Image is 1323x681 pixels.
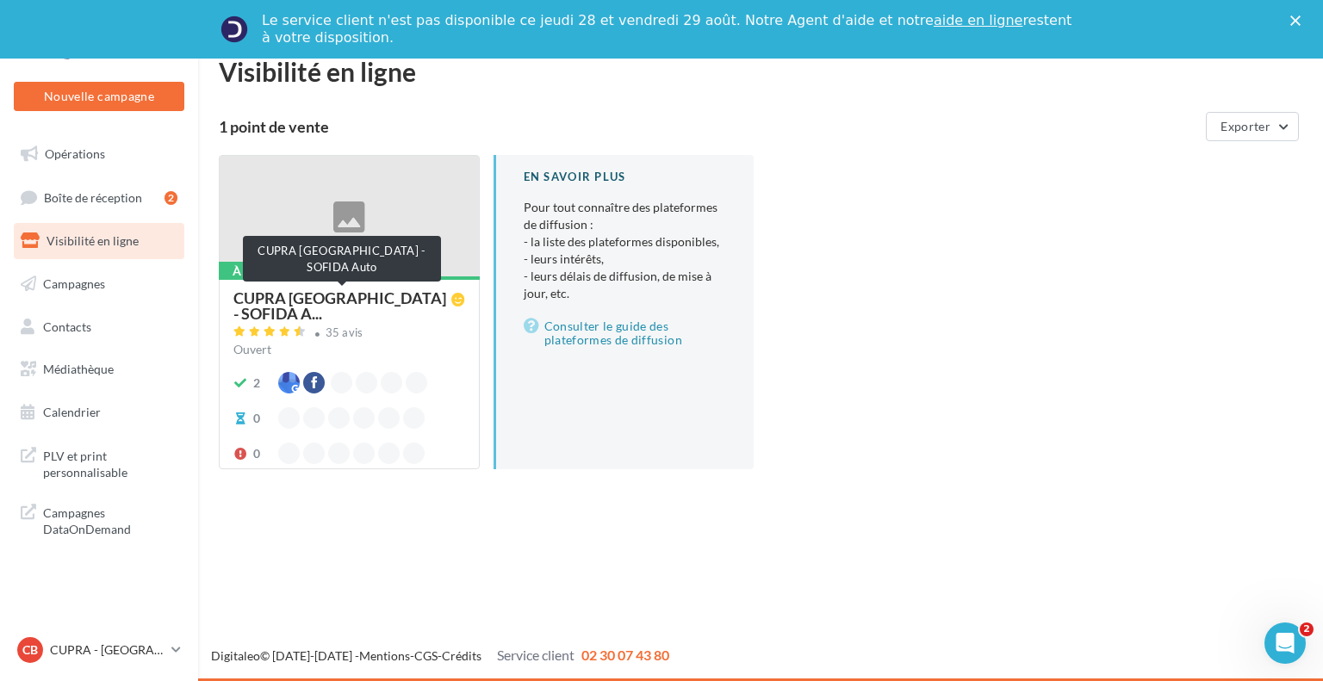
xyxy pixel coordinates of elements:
[524,251,727,268] li: - leurs intérêts,
[45,146,105,161] span: Opérations
[524,169,727,185] div: En savoir plus
[219,262,295,281] div: À jour
[262,12,1075,46] div: Le service client n'est pas disponible ce jeudi 28 et vendredi 29 août. Notre Agent d'aide et not...
[326,327,363,338] div: 35 avis
[44,189,142,204] span: Boîte de réception
[359,648,410,663] a: Mentions
[524,268,727,302] li: - leurs délais de diffusion, de mise à jour, etc.
[211,648,669,663] span: © [DATE]-[DATE] - - -
[1264,622,1306,664] iframe: Intercom live chat
[10,179,188,216] a: Boîte de réception2
[1300,622,1314,636] span: 2
[497,647,575,663] span: Service client
[14,82,184,111] button: Nouvelle campagne
[220,15,248,43] img: Profile image for Service-Client
[10,494,188,545] a: Campagnes DataOnDemand
[233,290,451,321] span: CUPRA [GEOGRAPHIC_DATA] - SOFIDA A...
[43,362,114,376] span: Médiathèque
[934,12,1022,28] a: aide en ligne
[1221,119,1270,133] span: Exporter
[243,236,441,282] div: CUPRA [GEOGRAPHIC_DATA] - SOFIDA Auto
[211,648,260,663] a: Digitaleo
[219,119,1199,134] div: 1 point de vente
[1290,15,1307,26] div: Fermer
[524,199,727,302] p: Pour tout connaître des plateformes de diffusion :
[43,444,177,481] span: PLV et print personnalisable
[233,342,271,356] span: Ouvert
[10,309,188,345] a: Contacts
[10,136,188,172] a: Opérations
[524,316,727,350] a: Consulter le guide des plateformes de diffusion
[50,641,165,659] p: CUPRA - [GEOGRAPHIC_DATA]
[442,648,481,663] a: Crédits
[43,319,91,333] span: Contacts
[1206,112,1299,141] button: Exporter
[22,641,38,659] span: CB
[524,233,727,251] li: - la liste des plateformes disponibles,
[10,437,188,488] a: PLV et print personnalisable
[253,445,260,462] div: 0
[414,648,438,663] a: CGS
[165,191,177,205] div: 2
[43,501,177,538] span: Campagnes DataOnDemand
[219,59,1302,84] div: Visibilité en ligne
[47,233,139,248] span: Visibilité en ligne
[10,351,188,387] a: Médiathèque
[233,324,465,344] a: 35 avis
[581,647,669,663] span: 02 30 07 43 80
[10,394,188,430] a: Calendrier
[10,266,188,302] a: Campagnes
[43,405,101,419] span: Calendrier
[253,375,260,392] div: 2
[14,634,184,666] a: CB CUPRA - [GEOGRAPHIC_DATA]
[43,276,105,291] span: Campagnes
[10,223,188,259] a: Visibilité en ligne
[253,410,260,427] div: 0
